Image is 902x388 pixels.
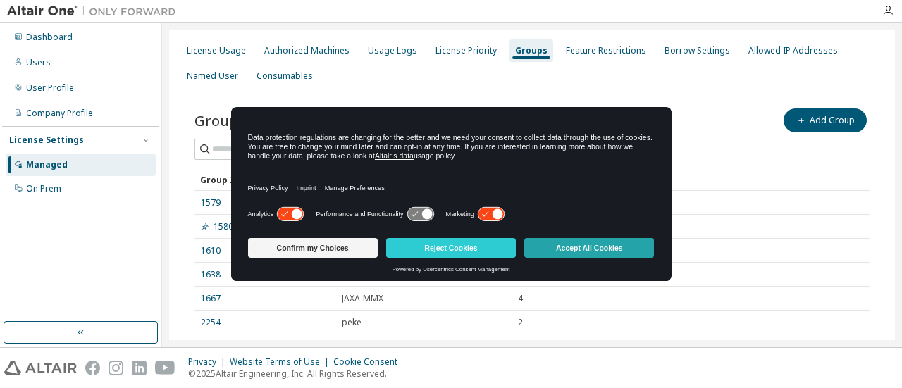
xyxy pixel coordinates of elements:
span: peke [342,317,362,328]
div: Privacy [188,356,230,368]
div: License Usage [187,45,246,56]
div: License Settings [9,134,84,146]
div: Group ID [200,168,330,191]
div: Feature Restrictions [566,45,646,56]
div: Consumables [257,70,313,82]
a: 1610 [201,245,221,256]
a: 1667 [201,293,221,304]
p: © 2025 Altair Engineering, Inc. All Rights Reserved. [188,368,406,380]
div: Cookie Consent [333,356,406,368]
img: altair_logo.svg [4,361,77,375]
a: 1579 [201,197,221,208]
div: User Profile [26,82,74,94]
div: Named User [187,70,238,82]
span: 4 [518,293,523,304]
img: youtube.svg [155,361,175,375]
div: On Prem [26,183,61,194]
div: Managed [26,159,68,170]
div: Usage Logs [368,45,417,56]
div: Allowed IP Addresses [748,45,838,56]
div: Borrow Settings [665,45,730,56]
img: instagram.svg [109,361,123,375]
div: Users [26,57,51,68]
span: JAXA-MMX [342,293,383,304]
div: Authorized Machines [264,45,350,56]
span: 2 [518,317,523,328]
a: 1638 [201,269,221,280]
div: Dashboard [26,32,73,43]
a: 2254 [201,317,221,328]
span: Groups (14) [194,111,274,130]
div: License Priority [435,45,497,56]
img: facebook.svg [85,361,100,375]
img: linkedin.svg [132,361,147,375]
a: 1580 [201,221,233,232]
button: Add Group [784,108,867,132]
div: Company Profile [26,108,93,119]
div: Website Terms of Use [230,356,333,368]
div: Groups [515,45,548,56]
img: Altair One [7,4,183,18]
